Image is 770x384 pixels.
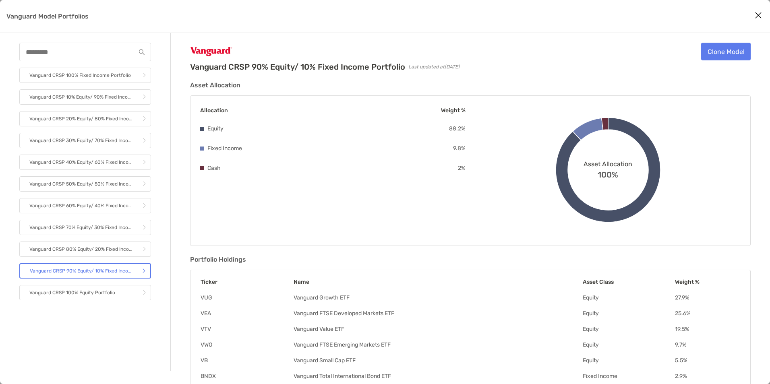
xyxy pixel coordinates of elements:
a: Vanguard CRSP 60% Equity/ 40% Fixed Income Portfolio [19,198,151,213]
p: Cash [207,163,221,173]
p: Vanguard CRSP 10% Equity/ 90% Fixed Income Portfolio [29,92,132,102]
a: Vanguard CRSP 80% Equity/ 20% Fixed Income Portfolio [19,242,151,257]
p: 2 % [458,163,466,173]
p: Vanguard CRSP 70% Equity/ 30% Fixed Income Portfolio [29,223,132,233]
img: Company Logo [190,43,232,59]
span: Last updated at [DATE] [408,64,460,70]
p: Vanguard CRSP 80% Equity/ 20% Fixed Income Portfolio [29,244,132,254]
a: Vanguard CRSP 20% Equity/ 80% Fixed Income Portfolio [19,111,151,126]
td: VWO [200,341,293,349]
p: Vanguard CRSP 100% Equity Portfolio [29,288,115,298]
td: Vanguard Small Cap ETF [293,357,582,364]
td: Vanguard FTSE Emerging Markets ETF [293,341,582,349]
p: Vanguard CRSP 30% Equity/ 70% Fixed Income Portfolio [29,136,132,146]
td: Vanguard FTSE Developed Markets ETF [293,310,582,317]
td: Equity [582,357,675,364]
p: Vanguard CRSP 20% Equity/ 80% Fixed Income Portfolio [29,114,132,124]
td: Equity [582,310,675,317]
a: Vanguard CRSP 40% Equity/ 60% Fixed Income Portfolio [19,155,151,170]
th: Name [293,278,582,286]
td: Vanguard Growth ETF [293,294,582,301]
a: Vanguard CRSP 100% Equity Portfolio [19,285,151,300]
p: Vanguard CRSP 100% Fixed Income Portfolio [29,70,131,81]
a: Clone Model [701,43,751,60]
p: Vanguard Model Portfolios [6,11,89,21]
p: 9.8 % [453,143,466,153]
td: Vanguard Value ETF [293,325,582,333]
td: Fixed Income [582,372,675,380]
td: Equity [582,294,675,301]
img: input icon [139,49,145,55]
a: Vanguard CRSP 10% Equity/ 90% Fixed Income Portfolio [19,89,151,105]
td: 27.9 % [675,294,741,301]
td: 2.9 % [675,372,741,380]
td: Equity [582,325,675,333]
td: VEA [200,310,293,317]
p: Vanguard CRSP 60% Equity/ 40% Fixed Income Portfolio [29,201,132,211]
th: Weight % [675,278,741,286]
p: Vanguard CRSP 90% Equity/ 10% Fixed Income Portfolio [30,266,132,276]
p: Fixed Income [207,143,242,153]
a: Vanguard CRSP 30% Equity/ 70% Fixed Income Portfolio [19,133,151,148]
span: Asset Allocation [584,160,632,168]
a: Vanguard CRSP 100% Fixed Income Portfolio [19,68,151,83]
td: VB [200,357,293,364]
h2: Vanguard CRSP 90% Equity/ 10% Fixed Income Portfolio [190,62,405,72]
p: 88.2 % [449,124,466,134]
h3: Portfolio Holdings [190,256,751,263]
p: Equity [207,124,224,134]
button: Close modal [752,10,764,22]
td: 19.5 % [675,325,741,333]
th: Asset Class [582,278,675,286]
td: 9.7 % [675,341,741,349]
td: Equity [582,341,675,349]
p: Vanguard CRSP 50% Equity/ 50% Fixed Income Portfolio [29,179,132,189]
h3: Asset Allocation [190,81,751,89]
td: 25.6 % [675,310,741,317]
span: 100% [598,168,618,180]
p: Vanguard CRSP 40% Equity/ 60% Fixed Income Portfolio [29,157,132,167]
td: 5.5 % [675,357,741,364]
a: Vanguard CRSP 70% Equity/ 30% Fixed Income Portfolio [19,220,151,235]
td: Vanguard Total International Bond ETF [293,372,582,380]
a: Vanguard CRSP 50% Equity/ 50% Fixed Income Portfolio [19,176,151,192]
td: BNDX [200,372,293,380]
td: VTV [200,325,293,333]
a: Vanguard CRSP 90% Equity/ 10% Fixed Income Portfolio [19,263,151,279]
th: Ticker [200,278,293,286]
p: Allocation [200,105,228,116]
p: Weight % [441,105,466,116]
td: VUG [200,294,293,301]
